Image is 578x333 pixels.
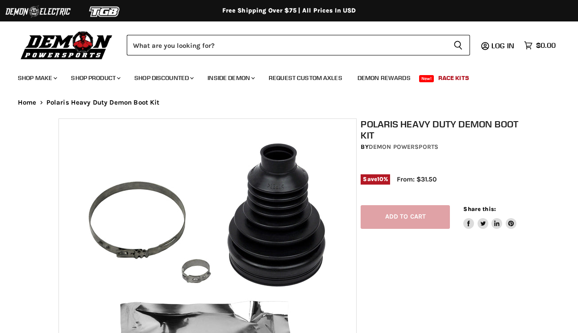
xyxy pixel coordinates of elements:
a: Shop Product [64,69,126,87]
span: Share this: [463,206,495,212]
a: Request Custom Axles [262,69,349,87]
a: Inside Demon [201,69,260,87]
a: Demon Powersports [369,143,438,151]
span: 10 [377,176,383,182]
a: Race Kits [432,69,476,87]
a: Demon Rewards [351,69,417,87]
a: Home [18,99,37,106]
a: $0.00 [520,39,560,52]
a: Log in [487,42,520,50]
h1: Polaris Heavy Duty Demon Boot Kit [361,118,524,141]
aside: Share this: [463,205,516,229]
span: $0.00 [536,41,556,50]
div: by [361,142,524,152]
button: Search [446,35,470,55]
ul: Main menu [11,65,553,87]
img: TGB Logo 2 [71,3,138,20]
span: Log in [491,41,514,50]
span: Polaris Heavy Duty Demon Boot Kit [46,99,160,106]
span: New! [419,75,434,82]
a: Shop Discounted [128,69,199,87]
a: Shop Make [11,69,62,87]
img: Demon Electric Logo 2 [4,3,71,20]
form: Product [127,35,470,55]
span: From: $31.50 [397,175,437,183]
input: Search [127,35,446,55]
img: Demon Powersports [18,29,116,61]
span: Save % [361,174,390,184]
